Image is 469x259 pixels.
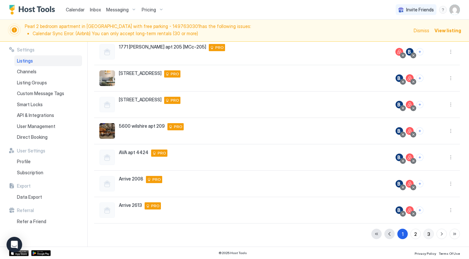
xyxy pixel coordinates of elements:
[17,219,46,224] span: Refer a Friend
[14,77,82,88] a: Listing Groups
[414,231,417,237] div: 2
[66,7,85,12] span: Calendar
[31,250,51,256] a: Google Play Store
[99,70,115,86] div: listing image
[14,110,82,121] a: API & Integrations
[447,206,455,214] div: menu
[106,7,129,13] span: Messaging
[9,5,58,15] a: Host Tools Logo
[402,231,404,237] div: 1
[119,176,143,182] span: Arrive 2008
[17,47,35,53] span: Settings
[416,207,423,214] button: Connect channels
[416,75,423,82] button: Connect channels
[447,48,455,56] div: menu
[66,6,85,13] a: Calendar
[447,101,455,108] button: More options
[447,180,455,188] div: menu
[17,123,55,129] span: User Management
[14,88,82,99] a: Custom Message Tags
[439,250,460,256] a: Terms Of Use
[416,154,423,161] button: Connect channels
[439,6,447,14] div: menu
[33,31,410,36] li: Calendar Sync Error: (Airbnb) You can only accept long-term rentals (30 or more)
[414,27,429,34] div: Dismiss
[447,206,455,214] button: More options
[171,71,179,77] span: PRO
[447,153,455,161] button: More options
[410,229,421,239] button: 2
[119,97,162,103] span: [STREET_ADDRESS]
[17,208,34,213] span: Referral
[447,48,455,56] button: More options
[423,229,434,239] button: 3
[449,5,460,15] div: User profile
[14,192,82,203] a: Data Export
[17,183,31,189] span: Export
[151,203,160,209] span: PRO
[434,27,461,34] div: View listing
[415,250,436,256] a: Privacy Policy
[9,250,29,256] a: App Store
[17,159,31,165] span: Profile
[447,127,455,135] button: More options
[119,123,165,129] span: 5600 wilshire apt 209
[416,101,423,108] button: Connect channels
[17,91,64,96] span: Custom Message Tags
[397,229,408,239] button: 1
[415,252,436,255] span: Privacy Policy
[447,101,455,108] div: menu
[416,180,423,187] button: Connect channels
[447,74,455,82] div: menu
[439,252,460,255] span: Terms Of Use
[7,237,22,252] div: Open Intercom Messenger
[447,180,455,188] button: More options
[406,7,434,13] span: Invite Friends
[17,102,43,108] span: Smart Locks
[14,55,82,66] a: Listings
[447,74,455,82] button: More options
[17,148,45,154] span: User Settings
[152,177,161,182] span: PRO
[219,251,247,255] span: © 2025 Host Tools
[119,202,142,208] span: Arrive 2613
[14,66,82,77] a: Channels
[17,69,36,75] span: Channels
[447,153,455,161] div: menu
[17,112,54,118] span: API & Integrations
[416,127,423,135] button: Connect channels
[427,231,430,237] div: 3
[25,23,410,37] span: Pearl 2 bedroom apartment in [GEOGRAPHIC_DATA] with free parking - 1497630301 has the following i...
[14,216,82,227] a: Refer a Friend
[14,99,82,110] a: Smart Locks
[171,97,179,103] span: PRO
[17,58,33,64] span: Listings
[119,70,162,76] span: [STREET_ADDRESS]
[215,45,224,50] span: PRO
[142,7,156,13] span: Pricing
[17,80,47,86] span: Listing Groups
[119,44,206,50] span: 1771 [PERSON_NAME] apt 205 [MCc-205]
[174,124,182,130] span: PRO
[14,156,82,167] a: Profile
[14,121,82,132] a: User Management
[90,6,101,13] a: Inbox
[447,127,455,135] div: menu
[416,48,423,55] button: Connect channels
[14,167,82,178] a: Subscription
[14,132,82,143] a: Direct Booking
[158,150,166,156] span: PRO
[90,7,101,12] span: Inbox
[17,134,48,140] span: Direct Booking
[99,123,115,139] div: listing image
[119,150,149,155] span: AVA apt 4424
[17,170,43,176] span: Subscription
[17,194,42,200] span: Data Export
